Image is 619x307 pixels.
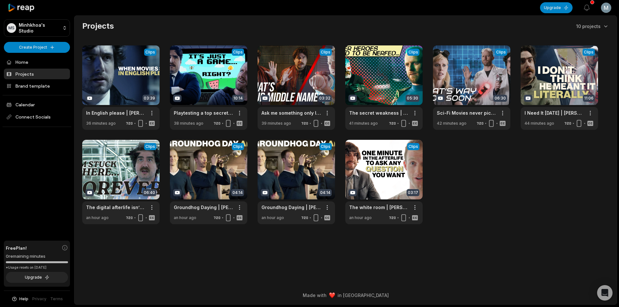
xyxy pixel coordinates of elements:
[11,296,28,302] button: Help
[50,296,63,302] a: Terms
[4,111,70,123] span: Connect Socials
[349,110,408,116] a: The secret weakness | [PERSON_NAME] & [PERSON_NAME]
[4,81,70,91] a: Brand template
[4,42,70,53] button: Create Project
[329,293,335,298] img: heart emoji
[6,265,68,270] div: *Usage resets on [DATE]
[261,110,321,116] a: Ask me something only I would know! | [PERSON_NAME] & Jack
[19,22,60,34] p: Minhkhoa's Studio
[82,21,114,31] h2: Projects
[4,69,70,79] a: Projects
[4,99,70,110] a: Calendar
[7,23,16,33] div: MS
[576,23,609,30] button: 10 projects
[86,204,145,211] a: The digital afterlife isn’t quite what you expected | [PERSON_NAME] & [PERSON_NAME]
[80,292,611,299] div: Made with in [GEOGRAPHIC_DATA]
[174,204,233,211] a: Groundhog Daying | [PERSON_NAME] & [PERSON_NAME]
[597,285,613,301] div: Open Intercom Messenger
[6,245,27,251] span: Free Plan!
[261,204,321,211] a: Groundhog Daying | [PERSON_NAME] & [PERSON_NAME]
[349,204,408,211] a: The white room | [PERSON_NAME] & [PERSON_NAME]
[437,110,496,116] a: Sci-Fi Movies never pick the right year | [PERSON_NAME] & [PERSON_NAME] (ft. [PERSON_NAME])
[19,296,28,302] span: Help
[86,110,145,116] a: In English please | [PERSON_NAME] & [PERSON_NAME]
[540,2,573,13] button: Upgrade
[174,110,233,116] a: Playtesting a top secret video game | [PERSON_NAME] & [PERSON_NAME]
[525,110,584,116] a: I Need It [DATE] | [PERSON_NAME] & [PERSON_NAME]
[6,272,68,283] button: Upgrade
[6,253,68,260] div: 0 remaining minutes
[32,296,46,302] a: Privacy
[4,57,70,67] a: Home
